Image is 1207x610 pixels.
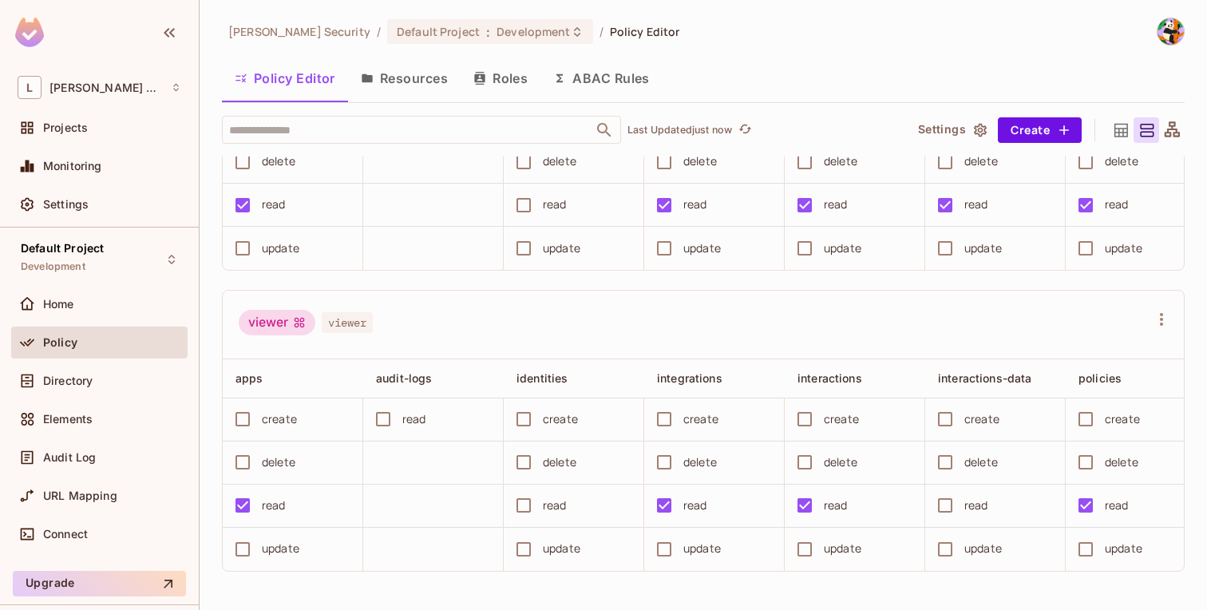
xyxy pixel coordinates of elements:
[543,454,576,471] div: delete
[683,497,707,514] div: read
[49,81,163,94] span: Workspace: Lumia Security
[222,58,348,98] button: Policy Editor
[262,196,286,213] div: read
[239,310,315,335] div: viewer
[13,571,186,596] button: Upgrade
[1105,497,1129,514] div: read
[998,117,1082,143] button: Create
[516,371,568,385] span: identities
[964,196,988,213] div: read
[43,413,93,426] span: Elements
[543,152,576,170] div: delete
[824,240,861,257] div: update
[543,540,580,557] div: update
[262,497,286,514] div: read
[43,121,88,134] span: Projects
[683,196,707,213] div: read
[600,24,603,39] li: /
[540,58,663,98] button: ABAC Rules
[1158,18,1184,45] img: David Mamistvalov
[21,260,85,273] span: Development
[1078,371,1122,385] span: policies
[377,24,381,39] li: /
[824,410,859,428] div: create
[497,24,570,39] span: Development
[43,528,88,541] span: Connect
[376,371,433,385] span: audit-logs
[43,198,89,211] span: Settings
[1105,410,1140,428] div: create
[262,540,299,557] div: update
[322,312,373,333] span: viewer
[732,121,754,140] span: Click to refresh data
[683,240,721,257] div: update
[262,454,295,471] div: delete
[43,336,77,349] span: Policy
[43,451,96,464] span: Audit Log
[683,454,717,471] div: delete
[938,371,1032,385] span: interactions-data
[683,540,721,557] div: update
[21,242,104,255] span: Default Project
[964,454,998,471] div: delete
[657,371,722,385] span: integrations
[797,371,862,385] span: interactions
[543,497,567,514] div: read
[397,24,480,39] span: Default Project
[228,24,370,39] span: the active workspace
[543,240,580,257] div: update
[964,410,999,428] div: create
[262,410,297,428] div: create
[1105,540,1142,557] div: update
[1105,152,1138,170] div: delete
[824,152,857,170] div: delete
[824,540,861,557] div: update
[461,58,540,98] button: Roles
[738,122,752,138] span: refresh
[964,152,998,170] div: delete
[18,76,42,99] span: L
[593,119,615,141] button: Open
[262,152,295,170] div: delete
[402,410,426,428] div: read
[1105,240,1142,257] div: update
[912,117,991,143] button: Settings
[683,410,718,428] div: create
[964,540,1002,557] div: update
[348,58,461,98] button: Resources
[262,240,299,257] div: update
[43,298,74,311] span: Home
[485,26,491,38] span: :
[15,18,44,47] img: SReyMgAAAABJRU5ErkJggg==
[824,497,848,514] div: read
[735,121,754,140] button: refresh
[543,196,567,213] div: read
[824,196,848,213] div: read
[610,24,680,39] span: Policy Editor
[43,489,117,502] span: URL Mapping
[964,240,1002,257] div: update
[1105,196,1129,213] div: read
[1105,454,1138,471] div: delete
[683,152,717,170] div: delete
[824,454,857,471] div: delete
[235,371,263,385] span: apps
[627,124,732,137] p: Last Updated just now
[543,410,578,428] div: create
[43,374,93,387] span: Directory
[43,160,102,172] span: Monitoring
[964,497,988,514] div: read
